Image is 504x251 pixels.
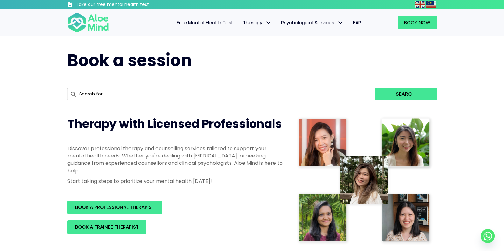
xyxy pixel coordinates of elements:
[415,1,426,8] a: English
[67,88,375,100] input: Search for...
[481,229,495,243] a: Whatsapp
[264,18,273,27] span: Therapy: submenu
[426,1,437,8] a: Malay
[67,145,284,174] p: Discover professional therapy and counselling services tailored to support your mental health nee...
[238,16,276,29] a: TherapyTherapy: submenu
[177,19,233,26] span: Free Mental Health Test
[67,2,183,9] a: Take our free mental health test
[297,116,433,245] img: Therapist collage
[67,12,109,33] img: Aloe mind Logo
[67,49,192,72] span: Book a session
[398,16,437,29] a: Book Now
[426,1,436,8] img: ms
[67,201,162,214] a: BOOK A PROFESSIONAL THERAPIST
[67,178,284,185] p: Start taking steps to prioritize your mental health [DATE]!
[172,16,238,29] a: Free Mental Health Test
[276,16,348,29] a: Psychological ServicesPsychological Services: submenu
[404,19,430,26] span: Book Now
[243,19,272,26] span: Therapy
[75,224,139,230] span: BOOK A TRAINEE THERAPIST
[67,220,146,234] a: BOOK A TRAINEE THERAPIST
[76,2,183,8] h3: Take our free mental health test
[353,19,361,26] span: EAP
[375,88,437,100] button: Search
[348,16,366,29] a: EAP
[415,1,425,8] img: en
[75,204,154,211] span: BOOK A PROFESSIONAL THERAPIST
[67,116,282,132] span: Therapy with Licensed Professionals
[281,19,344,26] span: Psychological Services
[117,16,366,29] nav: Menu
[336,18,345,27] span: Psychological Services: submenu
